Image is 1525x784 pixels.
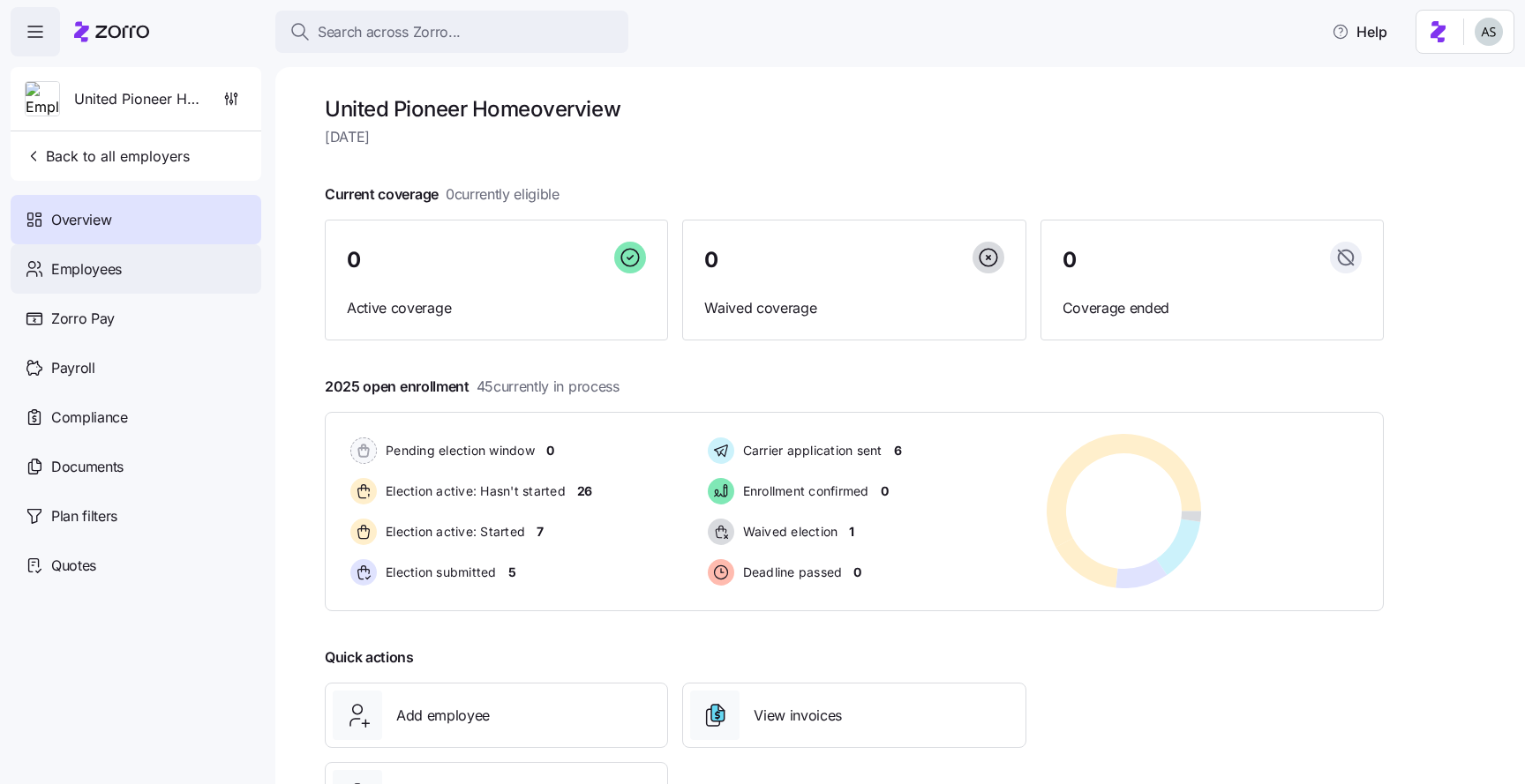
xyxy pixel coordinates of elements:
a: Payroll [11,343,261,392]
a: Quotes [11,541,261,590]
button: Search across Zorro... [275,11,628,53]
span: Add employee [396,705,490,727]
span: [DATE] [325,126,1384,148]
button: Help [1318,14,1401,49]
span: Active coverage [347,297,646,319]
span: 7 [537,523,544,541]
span: Election active: Hasn't started [380,482,566,500]
span: 26 [577,482,592,500]
a: Plan filters [11,491,261,541]
span: Current coverage [325,183,560,205]
span: Documents [51,456,124,478]
span: Compliance [51,407,128,429]
span: 0 [546,442,554,459]
span: Back to all employers [25,146,190,167]
span: Overview [51,209,111,231]
span: Zorro Pay [51,308,115,330]
span: Plan filters [51,505,117,527]
h1: United Pioneer Home overview [325,95,1384,123]
span: 0 [1063,250,1077,271]
span: Deadline passed [738,564,843,581]
a: Compliance [11,392,261,442]
span: Employees [51,258,122,280]
span: Coverage ended [1063,297,1362,319]
span: Enrollment confirmed [738,482,869,500]
span: 0 [704,250,718,271]
span: Election active: Started [380,523,525,541]
span: 5 [508,564,516,581]
span: Quick actions [325,646,414,668]
span: Quotes [51,555,96,577]
span: Carrier application sent [738,442,883,459]
span: Search across Zorro... [318,21,461,43]
span: 45 currently in process [477,376,620,398]
span: View invoices [754,705,842,727]
span: Waived election [738,523,838,541]
a: Zorro Pay [11,294,261,343]
button: Back to all employers [18,138,197,174]
span: 0 [347,250,361,271]
span: 0 currently eligible [446,183,560,205]
span: Election submitted [380,564,497,581]
span: Waived coverage [704,297,1003,319]
span: Payroll [51,357,95,379]
span: 2025 open enrollment [325,376,620,398]
span: United Pioneer Home [74,88,201,110]
a: Documents [11,442,261,491]
span: 1 [849,523,854,541]
span: Pending election window [380,442,535,459]
span: Help [1332,21,1387,42]
img: c4d3a52e2a848ea5f7eb308790fba1e4 [1475,18,1503,46]
a: Overview [11,195,261,244]
span: 0 [881,482,889,500]
span: 0 [853,564,861,581]
span: 6 [894,442,902,459]
a: Employees [11,244,261,294]
img: Employer logo [26,82,59,117]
